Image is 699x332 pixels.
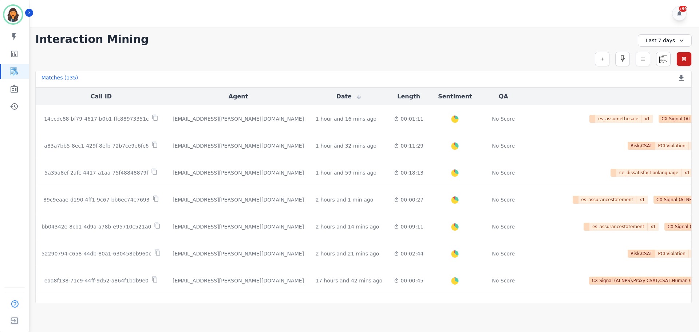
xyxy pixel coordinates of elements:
[42,223,151,230] p: bb04342e-8cb1-4d9a-a78b-e95710c521a0
[42,74,78,84] div: Matches ( 135 )
[35,33,149,46] h1: Interaction Mining
[492,196,515,203] div: No Score
[316,142,376,149] div: 1 hour and 32 mins ago
[628,250,655,258] span: Risk,CSAT
[173,277,304,284] div: [EMAIL_ADDRESS][PERSON_NAME][DOMAIN_NAME]
[648,223,659,231] span: x 1
[394,223,423,230] div: 00:09:11
[628,142,655,150] span: Risk,CSAT
[616,169,682,177] span: ce_dissatisfactionlanguage
[173,142,304,149] div: [EMAIL_ADDRESS][PERSON_NAME][DOMAIN_NAME]
[229,92,248,101] button: Agent
[316,196,373,203] div: 2 hours and 1 min ago
[438,92,472,101] button: Sentiment
[492,115,515,122] div: No Score
[42,250,151,257] p: 52290794-c658-44db-80a1-630458eb960c
[492,277,515,284] div: No Score
[578,196,637,204] span: es_assurancestatement
[492,223,515,230] div: No Score
[394,169,423,176] div: 00:18:13
[638,34,692,47] div: Last 7 days
[316,277,382,284] div: 17 hours and 42 mins ago
[655,250,689,258] span: PCI Violation
[655,142,689,150] span: PCI Violation
[394,196,423,203] div: 00:00:27
[173,196,304,203] div: [EMAIL_ADDRESS][PERSON_NAME][DOMAIN_NAME]
[316,115,376,122] div: 1 hour and 16 mins ago
[173,250,304,257] div: [EMAIL_ADDRESS][PERSON_NAME][DOMAIN_NAME]
[499,92,508,101] button: QA
[394,142,423,149] div: 00:11:29
[43,196,150,203] p: 89c9eaae-d190-4ff1-9c67-bb6ec74e7693
[173,223,304,230] div: [EMAIL_ADDRESS][PERSON_NAME][DOMAIN_NAME]
[492,169,515,176] div: No Score
[641,115,653,123] span: x 1
[316,223,379,230] div: 2 hours and 14 mins ago
[679,6,687,12] div: +99
[397,92,420,101] button: Length
[44,142,149,149] p: a83a7bb5-8ec1-429f-8efb-72b7ce9e6fc6
[336,92,362,101] button: Date
[492,142,515,149] div: No Score
[4,6,22,23] img: Bordered avatar
[44,277,149,284] p: eaa8f138-71c9-44ff-9d52-a864f1bdb9e0
[394,250,423,257] div: 00:02:44
[316,250,379,257] div: 2 hours and 21 mins ago
[492,250,515,257] div: No Score
[44,115,149,122] p: 14ecdc88-bf79-4617-b0b1-ffc88973351c
[394,277,423,284] div: 00:00:45
[394,115,423,122] div: 00:01:11
[636,196,648,204] span: x 1
[91,92,112,101] button: Call ID
[595,115,641,123] span: es_assumethesale
[316,169,376,176] div: 1 hour and 59 mins ago
[682,169,693,177] span: x 1
[173,169,304,176] div: [EMAIL_ADDRESS][PERSON_NAME][DOMAIN_NAME]
[589,223,648,231] span: es_assurancestatement
[44,169,148,176] p: 5a35a8ef-2afc-4417-a1aa-75f48848879f
[173,115,304,122] div: [EMAIL_ADDRESS][PERSON_NAME][DOMAIN_NAME]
